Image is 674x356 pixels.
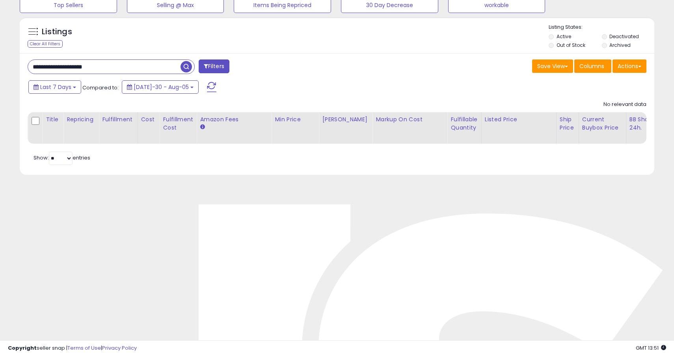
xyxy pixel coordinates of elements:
[485,115,553,124] div: Listed Price
[609,33,639,40] label: Deactivated
[557,33,571,40] label: Active
[42,26,72,37] h5: Listings
[603,101,646,108] div: No relevant data
[122,80,199,94] button: [DATE]-30 - Aug-05
[34,154,90,161] span: Show: entries
[275,115,315,124] div: Min Price
[629,115,658,132] div: BB Share 24h.
[102,115,134,124] div: Fulfillment
[549,24,654,31] p: Listing States:
[451,115,478,132] div: Fulfillable Quantity
[200,124,205,131] small: Amazon Fees.
[560,115,575,132] div: Ship Price
[557,42,585,48] label: Out of Stock
[609,42,631,48] label: Archived
[322,115,369,124] div: [PERSON_NAME]
[579,62,604,70] span: Columns
[582,115,623,132] div: Current Buybox Price
[40,83,71,91] span: Last 7 Days
[376,115,444,124] div: Markup on Cost
[28,80,81,94] button: Last 7 Days
[134,83,189,91] span: [DATE]-30 - Aug-05
[163,115,193,132] div: Fulfillment Cost
[199,59,229,73] button: Filters
[82,84,119,91] span: Compared to:
[574,59,611,73] button: Columns
[67,115,95,124] div: Repricing
[28,40,63,48] div: Clear All Filters
[532,59,573,73] button: Save View
[46,115,60,124] div: Title
[372,112,447,144] th: The percentage added to the cost of goods (COGS) that forms the calculator for Min & Max prices.
[200,115,268,124] div: Amazon Fees
[141,115,156,124] div: Cost
[613,59,646,73] button: Actions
